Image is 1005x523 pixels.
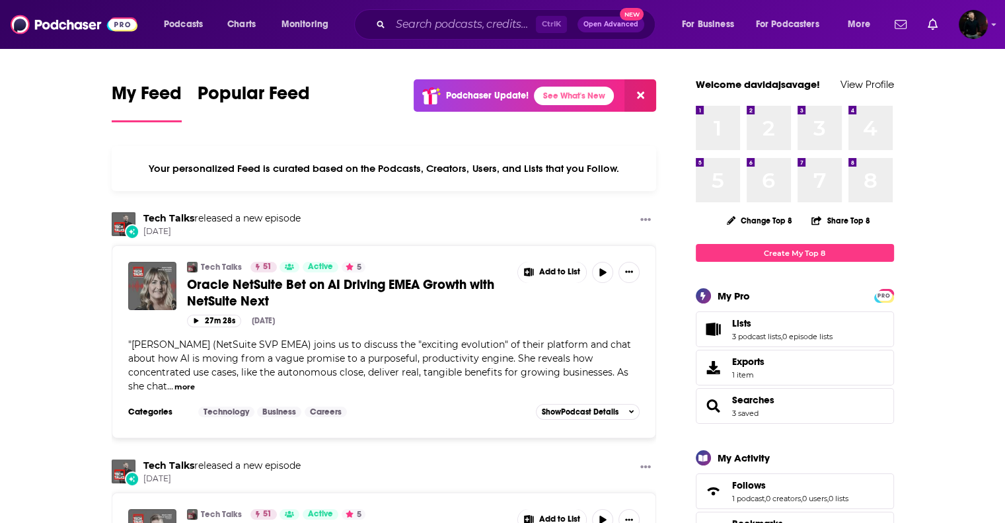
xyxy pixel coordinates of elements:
span: Exports [700,358,727,377]
span: , [781,332,782,341]
a: Show notifications dropdown [922,13,943,36]
span: 51 [263,261,272,274]
span: , [827,494,829,503]
button: open menu [155,14,220,35]
span: Ctrl K [536,16,567,33]
h3: released a new episode [143,212,301,225]
div: New Episode [125,224,139,239]
button: ShowPodcast Details [536,404,640,420]
div: Search podcasts, credits, & more... [367,9,668,40]
span: Lists [732,317,751,329]
button: Show More Button [635,460,656,476]
img: User Profile [959,10,988,39]
a: 3 saved [732,409,759,418]
a: See What's New [534,87,614,105]
button: open menu [838,14,887,35]
span: More [848,15,870,34]
span: Podcasts [164,15,203,34]
a: Searches [732,394,774,406]
span: Exports [732,356,764,368]
a: Tech Talks [201,509,242,520]
a: 0 creators [766,494,801,503]
a: 51 [250,262,277,272]
a: Careers [305,407,347,417]
span: [PERSON_NAME] (NetSuite SVP EMEA) joins us to discuss the "exciting evolution" of their platform ... [128,339,631,392]
h3: released a new episode [143,460,301,472]
span: New [620,8,644,20]
button: Change Top 8 [719,212,801,229]
span: Show Podcast Details [542,407,618,417]
a: Tech Talks [112,460,135,483]
span: Active [308,261,333,274]
span: Follows [732,479,766,491]
img: Tech Talks [187,509,198,520]
div: New Episode [125,471,139,486]
span: Monitoring [281,15,328,34]
span: 1 item [732,370,764,380]
h3: Categories [128,407,188,417]
button: 27m 28s [187,315,241,327]
button: Show More Button [618,262,640,283]
a: My Feed [112,82,182,122]
a: Active [303,509,338,520]
a: 0 lists [829,494,848,503]
a: Show notifications dropdown [889,13,912,36]
button: Show profile menu [959,10,988,39]
img: Oracle NetSuite Bet on AI Driving EMEA Growth with NetSuite Next [128,262,176,310]
img: Tech Talks [112,212,135,236]
span: Add to List [539,267,580,277]
div: Your personalized Feed is curated based on the Podcasts, Creators, Users, and Lists that you Follow. [112,146,657,191]
a: Exports [696,350,894,385]
button: Show More Button [518,262,587,283]
span: PRO [876,291,892,301]
a: PRO [876,290,892,300]
a: 1 podcast [732,494,764,503]
span: Logged in as davidajsavage [959,10,988,39]
a: Lists [700,320,727,339]
a: Tech Talks [143,460,194,471]
span: Lists [696,311,894,347]
a: Follows [732,479,848,491]
p: Podchaser Update! [446,90,529,101]
a: Active [303,262,338,272]
span: Active [308,508,333,521]
a: 0 episode lists [782,332,833,341]
a: Oracle NetSuite Bet on AI Driving EMEA Growth with NetSuite Next [187,276,508,309]
a: Charts [219,14,264,35]
img: Podchaser - Follow, Share and Rate Podcasts [11,12,137,37]
a: Create My Top 8 [696,244,894,262]
button: open menu [673,14,751,35]
a: 0 users [802,494,827,503]
span: Searches [696,388,894,424]
span: My Feed [112,82,182,112]
a: Technology [198,407,254,417]
a: Tech Talks [201,262,242,272]
a: 51 [250,509,277,520]
span: For Podcasters [756,15,819,34]
span: For Business [682,15,734,34]
span: Charts [227,15,256,34]
button: open menu [747,14,838,35]
div: My Pro [718,290,750,302]
button: Share Top 8 [811,208,870,233]
a: Tech Talks [143,212,194,224]
div: My Activity [718,452,770,464]
a: Welcome davidajsavage! [696,78,820,91]
button: Show More Button [635,212,656,229]
a: Tech Talks [187,262,198,272]
span: Open Advanced [583,21,638,28]
span: [DATE] [143,226,301,237]
a: Follows [700,482,727,501]
a: Popular Feed [198,82,310,122]
input: Search podcasts, credits, & more... [391,14,536,35]
span: 51 [263,508,272,521]
span: , [764,494,766,503]
span: [DATE] [143,473,301,485]
span: Popular Feed [198,82,310,112]
button: 5 [342,262,365,272]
